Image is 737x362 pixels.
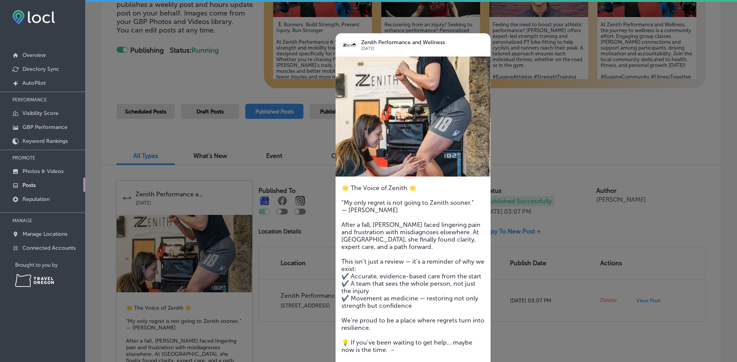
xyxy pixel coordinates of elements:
p: Keyword Rankings [22,138,68,144]
p: Posts [22,182,36,189]
p: Photos & Videos [22,168,64,175]
p: Directory Sync [22,66,59,72]
p: Overview [22,52,46,58]
img: logo [341,37,357,53]
p: Visibility Score [22,110,59,117]
p: Brought to you by [15,262,85,268]
p: Zenith Performance and Wellness [361,39,469,46]
p: AutoPilot [22,80,46,86]
p: [DATE] [361,46,469,52]
p: Connected Accounts [22,245,76,251]
p: Reputation [22,196,50,202]
img: fda3e92497d09a02dc62c9cd864e3231.png [12,10,55,24]
p: GBP Performance [22,124,67,130]
img: Travel Oregon [15,274,54,287]
p: Manage Locations [22,231,67,237]
img: 5785f29a-0478-42c1-908d-009fa701b30eJointRehab1.png [336,57,491,177]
